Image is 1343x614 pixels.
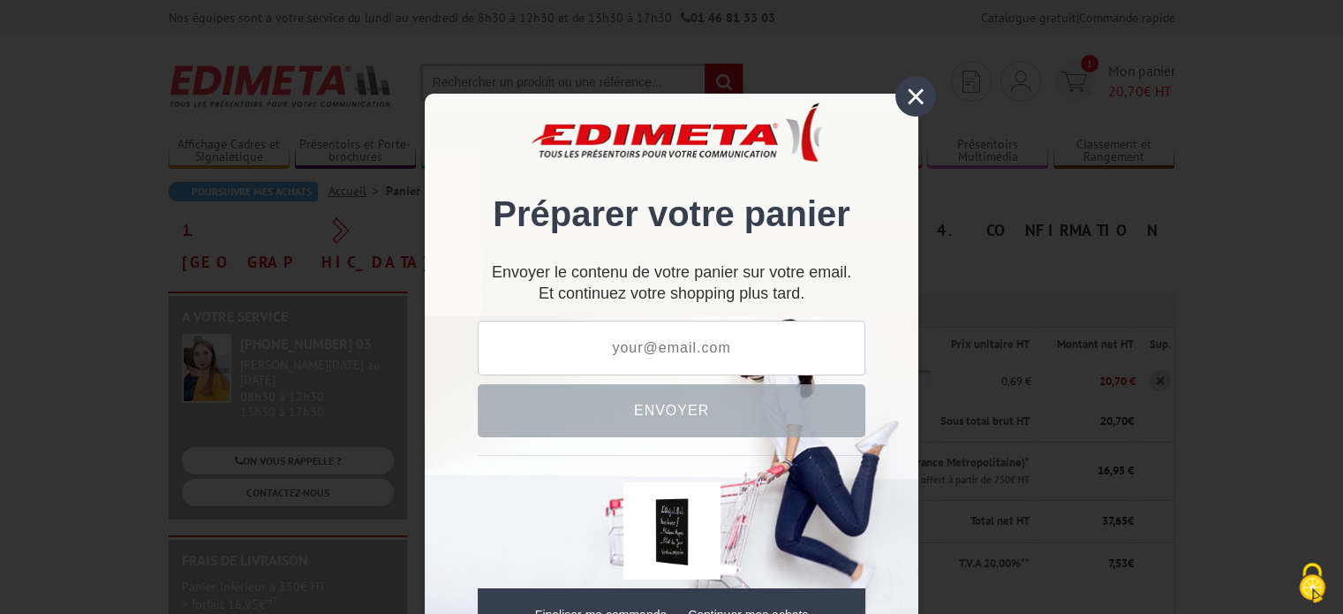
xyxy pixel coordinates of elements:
[1290,561,1334,605] img: Cookies (fenêtre modale)
[478,270,865,303] div: Et continuez votre shopping plus tard.
[478,120,865,252] div: Préparer votre panier
[478,270,865,275] p: Envoyer le contenu de votre panier sur votre email.
[478,321,865,375] input: your@email.com
[1281,554,1343,614] button: Cookies (fenêtre modale)
[895,76,936,117] div: ×
[478,384,865,437] button: Envoyer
